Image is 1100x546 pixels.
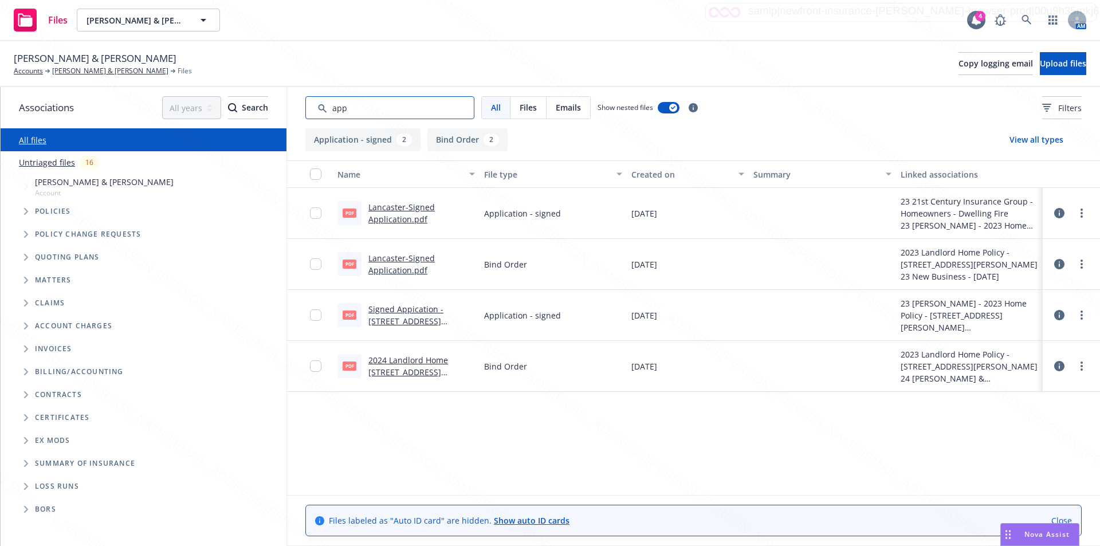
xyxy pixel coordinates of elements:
[368,202,435,225] a: Lancaster-Signed Application.pdf
[480,160,626,188] button: File type
[520,101,537,113] span: Files
[1075,257,1089,271] a: more
[9,4,72,36] a: Files
[901,195,1038,219] div: 23 21st Century Insurance Group - Homeowners - Dwelling Fire
[991,128,1082,151] button: View all types
[35,506,56,513] span: BORs
[427,128,508,151] button: Bind Order
[305,96,474,119] input: Search by keyword...
[35,368,124,375] span: Billing/Accounting
[749,160,895,188] button: Summary
[35,391,82,398] span: Contracts
[1040,52,1086,75] button: Upload files
[901,372,1038,384] div: 24 [PERSON_NAME] & [PERSON_NAME] Quoting Plan ([DATE])
[1058,102,1082,114] span: Filters
[343,260,356,268] span: pdf
[35,188,174,198] span: Account
[35,460,135,467] span: Summary of insurance
[305,128,421,151] button: Application - signed
[178,66,192,76] span: Files
[35,300,65,307] span: Claims
[631,168,732,180] div: Created on
[35,208,71,215] span: Policies
[1042,9,1064,32] a: Switch app
[901,168,1038,180] div: Linked associations
[87,14,186,26] span: [PERSON_NAME] & [PERSON_NAME]
[484,207,561,219] span: Application - signed
[310,168,321,180] input: Select all
[310,207,321,219] input: Toggle Row Selected
[35,176,174,188] span: [PERSON_NAME] & [PERSON_NAME]
[310,309,321,321] input: Toggle Row Selected
[48,15,68,25] span: Files
[901,348,1038,372] div: 2023 Landlord Home Policy - [STREET_ADDRESS][PERSON_NAME]
[310,258,321,270] input: Toggle Row Selected
[19,156,75,168] a: Untriaged files
[310,360,321,372] input: Toggle Row Selected
[1,174,286,360] div: Tree Example
[958,52,1033,75] button: Copy logging email
[491,101,501,113] span: All
[228,103,237,112] svg: Search
[368,355,448,390] a: 2024 Landlord Home [STREET_ADDRESS][PERSON_NAME]pdf
[80,156,99,169] div: 16
[631,360,657,372] span: [DATE]
[901,297,1038,333] div: 23 [PERSON_NAME] - 2023 Home Policy - [STREET_ADDRESS][PERSON_NAME]
[35,345,72,352] span: Invoices
[19,135,46,146] a: All files
[337,168,462,180] div: Name
[484,133,499,146] div: 2
[1042,96,1082,119] button: Filters
[975,11,985,21] div: 4
[35,414,89,421] span: Certificates
[333,160,480,188] button: Name
[19,100,74,115] span: Associations
[901,246,1038,270] div: 2023 Landlord Home Policy - [STREET_ADDRESS][PERSON_NAME]
[901,219,1038,231] div: 23 [PERSON_NAME] - 2023 Home Policy - [STREET_ADDRESS][PERSON_NAME]
[14,66,43,76] a: Accounts
[35,277,71,284] span: Matters
[958,58,1033,69] span: Copy logging email
[1024,529,1070,539] span: Nova Assist
[35,437,70,444] span: Ex Mods
[1000,523,1079,546] button: Nova Assist
[753,168,878,180] div: Summary
[14,51,176,66] span: [PERSON_NAME] & [PERSON_NAME]
[1075,206,1089,220] a: more
[228,97,268,119] div: Search
[228,96,268,119] button: SearchSearch
[35,323,112,329] span: Account charges
[484,360,527,372] span: Bind Order
[329,514,569,527] span: Files labeled as "Auto ID card" are hidden.
[1015,9,1038,32] a: Search
[77,9,220,32] button: [PERSON_NAME] & [PERSON_NAME]
[1051,514,1072,527] a: Close
[368,304,446,339] a: Signed Appication - [STREET_ADDRESS][PERSON_NAME]pdf
[52,66,168,76] a: [PERSON_NAME] & [PERSON_NAME]
[631,207,657,219] span: [DATE]
[631,258,657,270] span: [DATE]
[556,101,581,113] span: Emails
[1075,308,1089,322] a: more
[343,209,356,217] span: pdf
[494,515,569,526] a: Show auto ID cards
[484,309,561,321] span: Application - signed
[1075,359,1089,373] a: more
[1042,102,1082,114] span: Filters
[989,9,1012,32] a: Report a Bug
[901,270,1038,282] div: 23 New Business - [DATE]
[627,160,749,188] button: Created on
[396,133,412,146] div: 2
[343,311,356,319] span: pdf
[368,253,435,276] a: Lancaster-Signed Application.pdf
[1001,524,1015,545] div: Drag to move
[35,483,79,490] span: Loss Runs
[35,254,100,261] span: Quoting plans
[35,231,141,238] span: Policy change requests
[484,168,609,180] div: File type
[598,103,653,112] span: Show nested files
[343,362,356,370] span: pdf
[896,160,1043,188] button: Linked associations
[1040,58,1086,69] span: Upload files
[484,258,527,270] span: Bind Order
